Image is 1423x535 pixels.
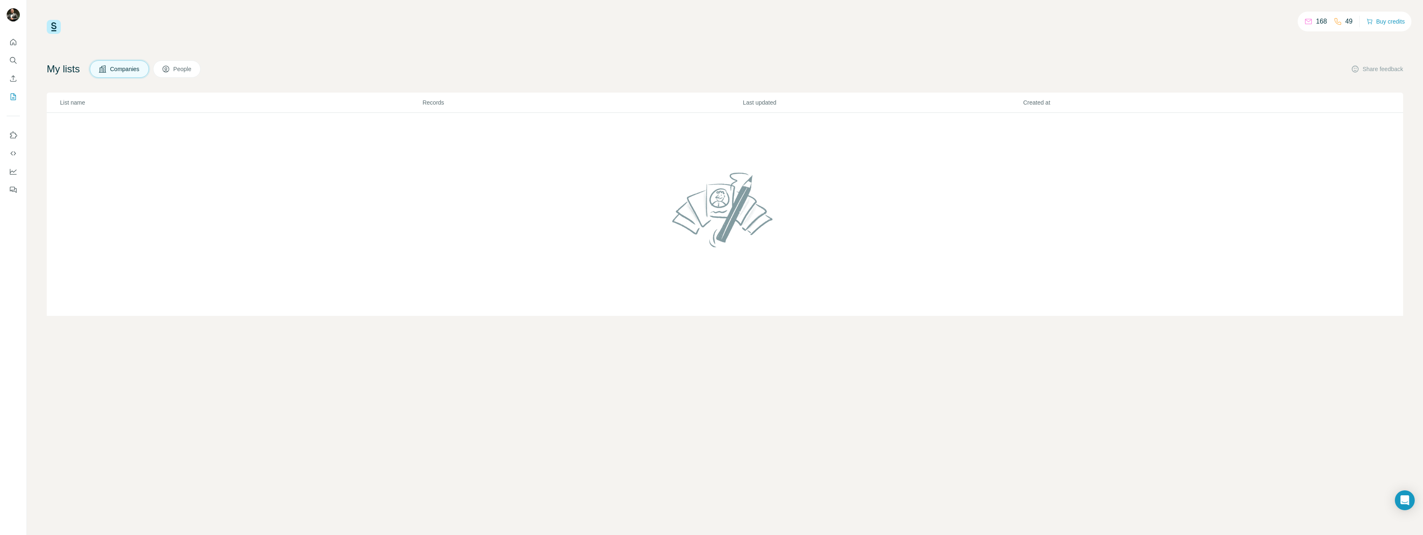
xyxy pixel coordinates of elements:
[7,35,20,50] button: Quick start
[60,98,422,107] p: List name
[1351,65,1403,73] button: Share feedback
[7,146,20,161] button: Use Surfe API
[1023,98,1303,107] p: Created at
[7,89,20,104] button: My lists
[1366,16,1405,27] button: Buy credits
[110,65,140,73] span: Companies
[743,98,1023,107] p: Last updated
[47,20,61,34] img: Surfe Logo
[7,53,20,68] button: Search
[7,164,20,179] button: Dashboard
[7,71,20,86] button: Enrich CSV
[47,62,80,76] h4: My lists
[7,8,20,21] img: Avatar
[7,182,20,197] button: Feedback
[1316,17,1327,26] p: 168
[7,128,20,143] button: Use Surfe on LinkedIn
[422,98,742,107] p: Records
[669,165,781,254] img: No lists found
[1395,490,1415,510] div: Open Intercom Messenger
[173,65,192,73] span: People
[1345,17,1353,26] p: 49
